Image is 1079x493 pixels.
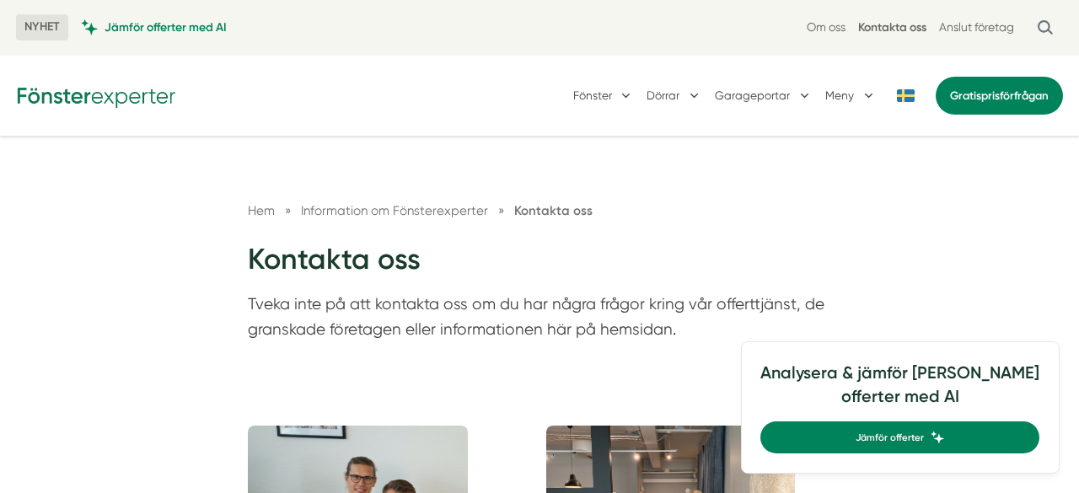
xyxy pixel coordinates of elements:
[858,19,926,35] a: Kontakta oss
[939,19,1014,35] a: Anslut företag
[301,203,488,218] span: Information om Fönsterexperter
[573,74,635,116] button: Fönster
[856,430,924,445] span: Jämför offerter
[248,201,831,221] nav: Breadcrumb
[16,82,176,108] img: Fönsterexperter Logotyp
[248,203,275,218] a: Hem
[715,74,813,116] button: Garageportar
[285,201,291,221] span: »
[936,77,1063,115] a: Gratisprisförfrågan
[807,19,845,35] a: Om oss
[1027,13,1063,42] button: Öppna sök
[760,421,1039,453] a: Jämför offerter
[514,203,593,218] a: Kontakta oss
[81,19,227,35] a: Jämför offerter med AI
[248,240,831,292] h1: Kontakta oss
[105,19,227,35] span: Jämför offerter med AI
[498,201,504,221] span: »
[950,89,981,102] span: Gratis
[248,292,831,350] p: Tveka inte på att kontakta oss om du har några frågor kring vår offerttjänst, de granskade företa...
[647,74,702,116] button: Dörrar
[301,203,491,218] a: Information om Fönsterexperter
[825,74,877,116] button: Meny
[16,14,68,40] span: NYHET
[760,362,1039,421] h4: Analysera & jämför [PERSON_NAME] offerter med AI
